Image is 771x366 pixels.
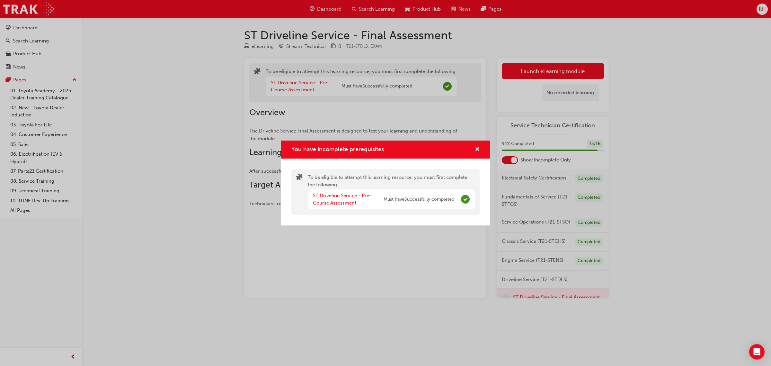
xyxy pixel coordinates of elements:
[313,193,371,206] a: ST Driveline Service - Pre-Course Assessment
[461,195,470,204] span: Complete
[296,174,303,182] span: puzzle-icon
[749,344,765,360] div: Open Intercom Messenger
[281,141,490,226] div: You have incomplete prerequisites
[308,174,475,210] div: To be eligible to attempt this learning resource, you must first complete the following:
[384,196,454,203] span: Must have Successfully completed
[475,146,480,154] button: cross-icon
[291,146,384,153] span: You have incomplete prerequisites
[475,147,480,153] span: cross-icon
